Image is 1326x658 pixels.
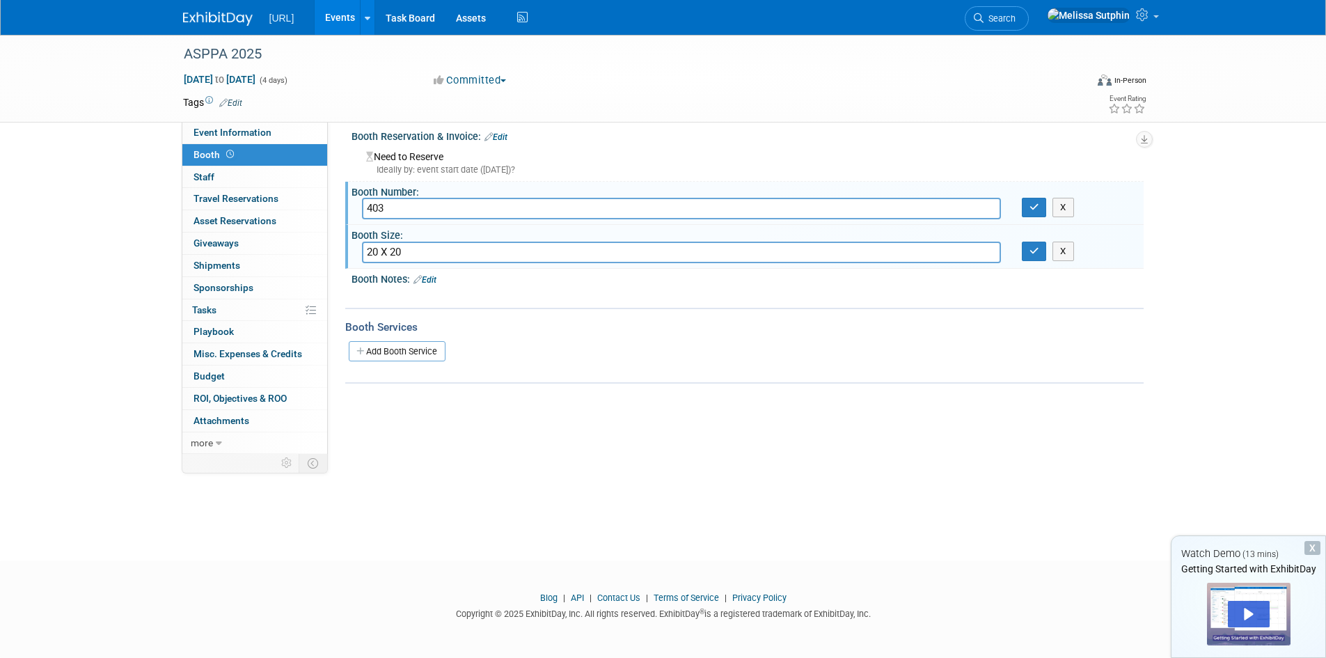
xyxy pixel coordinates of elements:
[194,171,214,182] span: Staff
[429,73,512,88] button: Committed
[1304,541,1320,555] div: Dismiss
[349,341,445,361] a: Add Booth Service
[182,410,327,432] a: Attachments
[984,13,1016,24] span: Search
[179,42,1065,67] div: ASPPA 2025
[223,149,237,159] span: Booth not reserved yet
[345,320,1144,335] div: Booth Services
[484,132,507,142] a: Edit
[182,343,327,365] a: Misc. Expenses & Credits
[182,432,327,454] a: more
[183,95,242,109] td: Tags
[183,73,256,86] span: [DATE] [DATE]
[1228,601,1270,627] div: Play
[258,76,287,85] span: (4 days)
[1047,8,1130,23] img: Melissa Sutphin
[194,326,234,337] span: Playbook
[299,454,327,472] td: Toggle Event Tabs
[194,127,271,138] span: Event Information
[219,98,242,108] a: Edit
[194,415,249,426] span: Attachments
[275,454,299,472] td: Personalize Event Tab Strip
[965,6,1029,31] a: Search
[586,593,595,603] span: |
[1052,198,1074,217] button: X
[194,260,240,271] span: Shipments
[1098,75,1112,86] img: Format-Inperson.png
[194,370,225,382] span: Budget
[182,321,327,343] a: Playbook
[597,593,640,603] a: Contact Us
[352,269,1144,287] div: Booth Notes:
[182,366,327,387] a: Budget
[182,255,327,276] a: Shipments
[194,149,237,160] span: Booth
[540,593,558,603] a: Blog
[1171,547,1325,561] div: Watch Demo
[352,182,1144,199] div: Booth Number:
[721,593,730,603] span: |
[182,210,327,232] a: Asset Reservations
[194,193,278,204] span: Travel Reservations
[1108,95,1146,102] div: Event Rating
[194,215,276,226] span: Asset Reservations
[182,166,327,188] a: Staff
[182,233,327,254] a: Giveaways
[182,144,327,166] a: Booth
[194,237,239,249] span: Giveaways
[352,225,1144,242] div: Booth Size:
[182,188,327,210] a: Travel Reservations
[366,164,1133,176] div: Ideally by: event start date ([DATE])?
[182,299,327,321] a: Tasks
[194,348,302,359] span: Misc. Expenses & Credits
[362,146,1133,176] div: Need to Reserve
[183,12,253,26] img: ExhibitDay
[654,593,719,603] a: Terms of Service
[194,393,287,404] span: ROI, Objectives & ROO
[1114,75,1146,86] div: In-Person
[1171,562,1325,576] div: Getting Started with ExhibitDay
[269,13,294,24] span: [URL]
[194,282,253,293] span: Sponsorships
[1052,242,1074,261] button: X
[182,388,327,409] a: ROI, Objectives & ROO
[1004,72,1147,93] div: Event Format
[192,304,216,315] span: Tasks
[700,608,704,616] sup: ®
[642,593,652,603] span: |
[571,593,584,603] a: API
[413,275,436,285] a: Edit
[191,437,213,448] span: more
[732,593,787,603] a: Privacy Policy
[1242,549,1279,559] span: (13 mins)
[182,277,327,299] a: Sponsorships
[560,593,569,603] span: |
[352,126,1144,144] div: Booth Reservation & Invoice:
[182,122,327,143] a: Event Information
[213,74,226,85] span: to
